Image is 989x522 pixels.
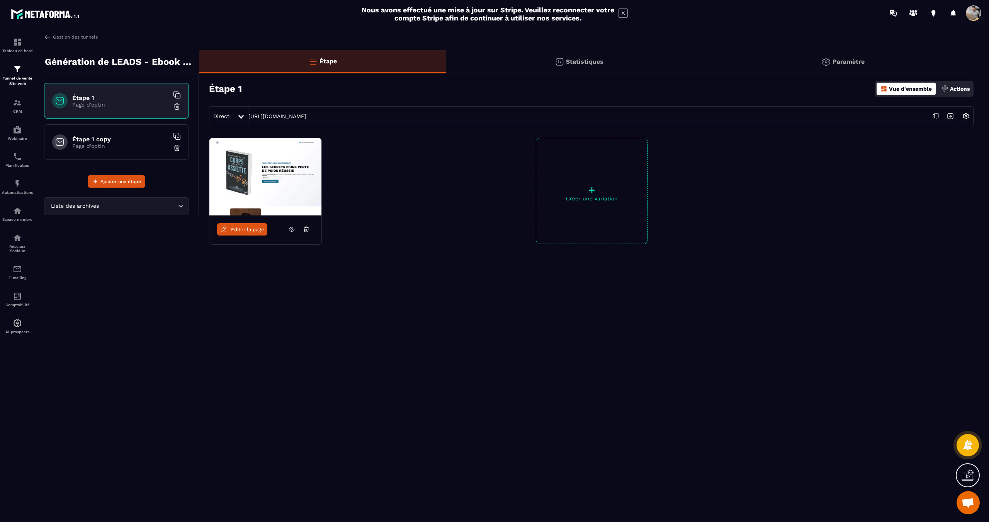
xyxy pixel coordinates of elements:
a: [URL][DOMAIN_NAME] [248,113,306,119]
p: Réseaux Sociaux [2,244,33,253]
a: automationsautomationsEspace membre [2,200,33,227]
img: automations [13,319,22,328]
img: accountant [13,292,22,301]
p: CRM [2,109,33,114]
div: Ouvrir le chat [957,491,980,514]
img: actions.d6e523a2.png [941,85,948,92]
img: email [13,264,22,274]
p: Statistiques [566,58,603,65]
a: Éditer la page [217,223,267,236]
h3: Étape 1 [209,83,242,94]
a: automationsautomationsWebinaire [2,119,33,146]
img: setting-w.858f3a88.svg [958,109,973,124]
img: image [209,138,321,215]
p: Page d'optin [72,102,169,108]
img: dashboard-orange.40269519.svg [880,85,887,92]
p: Créer une variation [536,195,647,202]
p: + [536,185,647,195]
p: Page d'optin [72,143,169,149]
p: Webinaire [2,136,33,141]
h2: Nous avons effectué une mise à jour sur Stripe. Veuillez reconnecter votre compte Stripe afin de ... [361,6,615,22]
a: accountantaccountantComptabilité [2,286,33,313]
p: IA prospects [2,330,33,334]
button: Ajouter une étape [88,175,145,188]
a: schedulerschedulerPlanificateur [2,146,33,173]
p: E-mailing [2,276,33,280]
p: Tableau de bord [2,49,33,53]
img: formation [13,37,22,47]
img: setting-gr.5f69749f.svg [821,57,831,66]
a: formationformationTunnel de vente Site web [2,59,33,92]
span: Éditer la page [231,227,264,232]
a: Gestion des tunnels [44,34,98,41]
img: automations [13,179,22,188]
img: formation [13,64,22,74]
a: automationsautomationsAutomatisations [2,173,33,200]
span: Ajouter une étape [100,178,141,185]
p: Actions [950,86,970,92]
p: Paramètre [833,58,865,65]
p: Comptabilité [2,303,33,307]
img: scheduler [13,152,22,161]
a: formationformationCRM [2,92,33,119]
p: Planificateur [2,163,33,168]
img: formation [13,98,22,107]
img: stats.20deebd0.svg [555,57,564,66]
p: Tunnel de vente Site web [2,76,33,86]
img: bars-o.4a397970.svg [308,57,318,66]
img: arrow [44,34,51,41]
img: automations [13,125,22,134]
input: Search for option [100,202,176,210]
h6: Étape 1 [72,94,169,102]
a: social-networksocial-networkRéseaux Sociaux [2,227,33,259]
img: arrow-next.bcc2205e.svg [943,109,958,124]
p: Génération de LEADS - Ebook PERTE DE POIDS [45,54,194,69]
p: Vue d'ensemble [889,86,932,92]
p: Espace membre [2,217,33,222]
a: emailemailE-mailing [2,259,33,286]
img: logo [11,7,80,21]
img: automations [13,206,22,215]
p: Automatisations [2,190,33,195]
img: trash [173,103,181,110]
span: Liste des archives [49,202,100,210]
div: Search for option [44,197,189,215]
span: Direct [213,113,229,119]
img: trash [173,144,181,152]
a: formationformationTableau de bord [2,32,33,59]
p: Étape [319,58,337,65]
img: social-network [13,233,22,242]
h6: Étape 1 copy [72,136,169,143]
